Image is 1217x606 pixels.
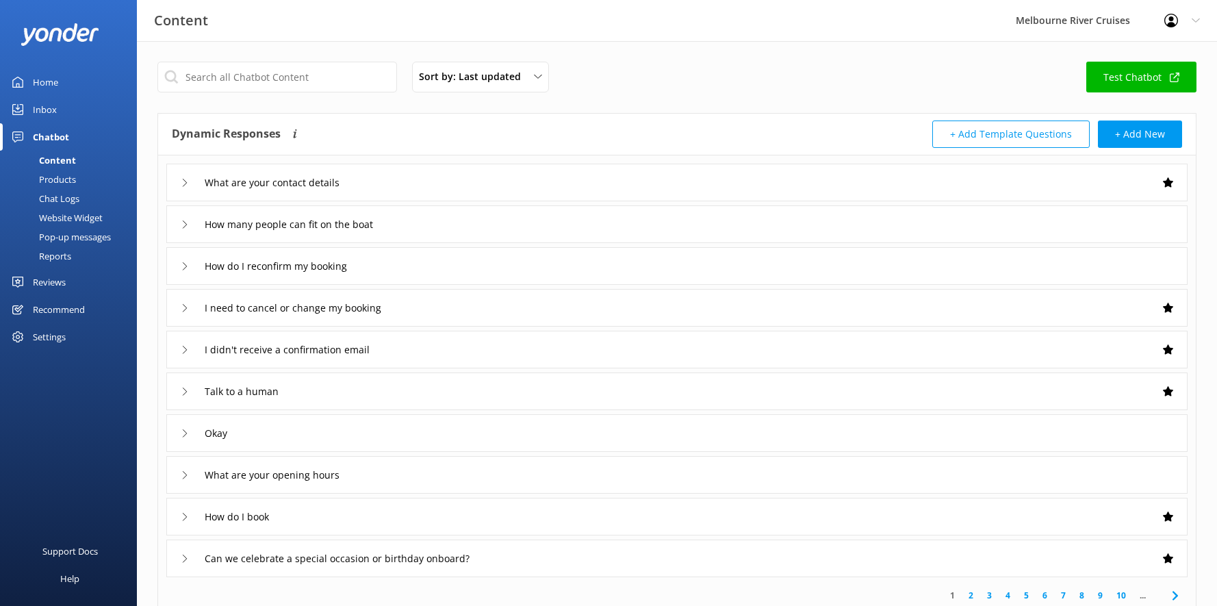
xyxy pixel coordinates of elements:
div: Products [8,170,76,189]
span: ... [1133,589,1153,602]
div: Home [33,68,58,96]
a: Test Chatbot [1086,62,1196,92]
a: Reports [8,247,137,266]
a: 8 [1073,589,1091,602]
a: 2 [962,589,980,602]
a: 3 [980,589,999,602]
button: + Add New [1098,121,1182,148]
div: Help [60,565,79,592]
div: Recommend [33,296,85,323]
div: Content [8,151,76,170]
div: Reports [8,247,71,266]
h4: Dynamic Responses [172,121,281,148]
div: Chatbot [33,123,69,151]
div: Pop-up messages [8,227,111,247]
input: Search all Chatbot Content [157,62,397,92]
div: Support Docs [42,538,98,565]
img: yonder-white-logo.png [21,23,99,46]
a: Products [8,170,137,189]
span: Sort by: Last updated [419,69,529,84]
a: 6 [1036,589,1054,602]
div: Reviews [33,268,66,296]
div: Chat Logs [8,189,79,208]
a: Website Widget [8,208,137,227]
a: 10 [1110,589,1133,602]
button: + Add Template Questions [932,121,1090,148]
a: 9 [1091,589,1110,602]
div: Settings [33,323,66,351]
a: 5 [1017,589,1036,602]
a: Chat Logs [8,189,137,208]
a: 4 [999,589,1017,602]
a: Pop-up messages [8,227,137,247]
a: Content [8,151,137,170]
div: Website Widget [8,208,103,227]
div: Inbox [33,96,57,123]
a: 7 [1054,589,1073,602]
a: 1 [943,589,962,602]
h3: Content [154,10,208,31]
